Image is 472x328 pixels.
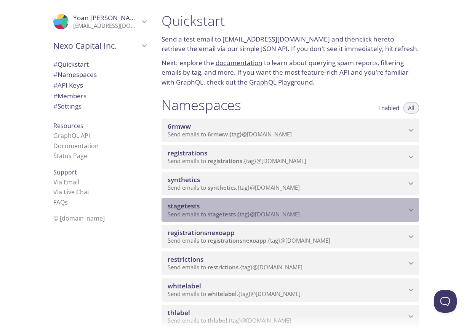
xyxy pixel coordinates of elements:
div: registrations namespace [162,145,419,169]
div: whitelabel namespace [162,278,419,302]
span: # [53,102,58,110]
a: GraphQL Playground [249,78,313,86]
span: # [53,70,58,79]
a: [EMAIL_ADDRESS][DOMAIN_NAME] [222,35,330,43]
span: restrictions [208,263,238,271]
span: Send emails to . {tag} @[DOMAIN_NAME] [168,157,306,165]
span: s [65,198,68,206]
span: © [DOMAIN_NAME] [53,214,105,222]
p: Next: explore the to learn about querying spam reports, filtering emails by tag, and more. If you... [162,58,419,87]
span: synthetics [168,175,200,184]
span: stagetests [168,202,200,210]
button: Enabled [374,102,404,114]
span: # [53,60,58,69]
div: synthetics namespace [162,172,419,195]
span: thlabel [168,308,190,317]
span: Send emails to . {tag} @[DOMAIN_NAME] [168,263,302,271]
span: 6rmww [168,122,191,131]
a: GraphQL API [53,131,90,140]
span: stagetests [208,210,236,218]
span: # [53,81,58,90]
a: FAQ [53,198,68,206]
div: stagetests namespace [162,198,419,222]
div: registrationsnexoapp namespace [162,225,419,248]
p: Send a test email to and then to retrieve the email via our simple JSON API. If you don't see it ... [162,34,419,54]
a: documentation [216,58,262,67]
span: whitelabel [168,282,201,290]
div: Nexo Capital Inc. [47,36,152,56]
div: Team Settings [47,101,152,112]
span: Send emails to . {tag} @[DOMAIN_NAME] [168,290,301,298]
span: registrations [208,157,242,165]
div: 6rmww namespace [162,118,419,142]
a: Via Email [53,178,79,186]
span: whitelabel [208,290,237,298]
span: # [53,91,58,100]
span: Resources [53,122,83,130]
div: Quickstart [47,59,152,70]
div: Members [47,91,152,101]
a: Via Live Chat [53,188,90,196]
span: Settings [53,102,82,110]
iframe: Help Scout Beacon - Open [434,290,457,313]
span: Send emails to . {tag} @[DOMAIN_NAME] [168,210,300,218]
span: Namespaces [53,70,97,79]
span: API Keys [53,81,83,90]
p: [EMAIL_ADDRESS][DOMAIN_NAME] [73,22,139,30]
span: registrations [168,149,207,157]
a: Documentation [53,142,99,150]
a: Status Page [53,152,87,160]
span: Send emails to . {tag} @[DOMAIN_NAME] [168,237,330,244]
div: restrictions namespace [162,251,419,275]
h1: Namespaces [162,96,241,114]
span: Send emails to . {tag} @[DOMAIN_NAME] [168,130,292,138]
div: Namespaces [47,69,152,80]
span: synthetics [208,184,236,191]
div: Yoan Ivanov [47,9,152,34]
span: Support [53,168,77,176]
span: registrationsnexoapp [208,237,266,244]
span: Members [53,91,86,100]
h1: Quickstart [162,12,419,29]
button: All [403,102,419,114]
span: Send emails to . {tag} @[DOMAIN_NAME] [168,184,300,191]
span: 6rmww [208,130,228,138]
span: Quickstart [53,60,89,69]
span: registrationsnexoapp [168,228,235,237]
span: Yoan [PERSON_NAME] [73,13,142,22]
a: click here [359,35,388,43]
span: restrictions [168,255,203,264]
span: Nexo Capital Inc. [53,40,139,51]
div: API Keys [47,80,152,91]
